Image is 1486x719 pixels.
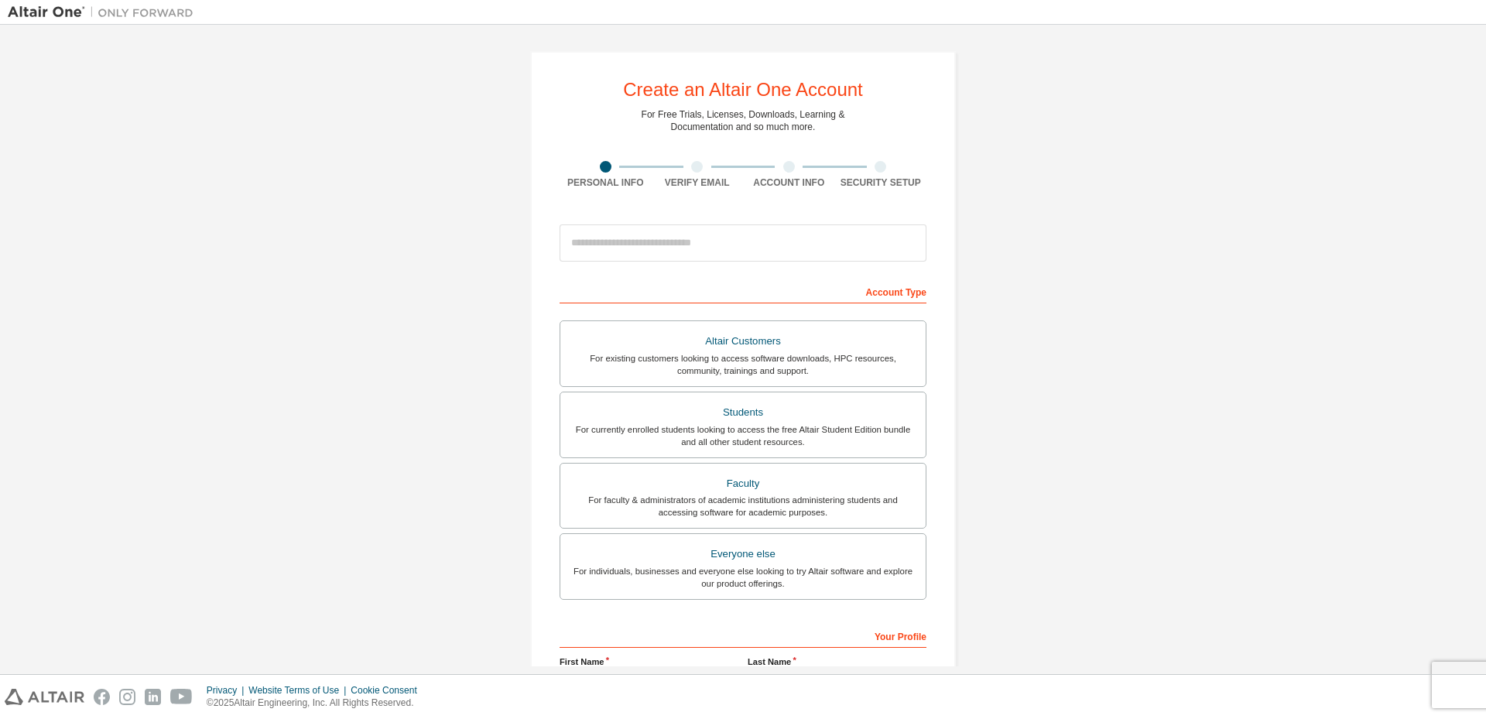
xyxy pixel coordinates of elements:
[351,684,426,697] div: Cookie Consent
[119,689,135,705] img: instagram.svg
[652,176,744,189] div: Verify Email
[570,473,916,495] div: Faculty
[570,423,916,448] div: For currently enrolled students looking to access the free Altair Student Edition bundle and all ...
[248,684,351,697] div: Website Terms of Use
[145,689,161,705] img: linkedin.svg
[623,80,863,99] div: Create an Altair One Account
[560,176,652,189] div: Personal Info
[743,176,835,189] div: Account Info
[748,656,926,668] label: Last Name
[642,108,845,133] div: For Free Trials, Licenses, Downloads, Learning & Documentation and so much more.
[5,689,84,705] img: altair_logo.svg
[207,697,426,710] p: © 2025 Altair Engineering, Inc. All Rights Reserved.
[570,543,916,565] div: Everyone else
[207,684,248,697] div: Privacy
[570,352,916,377] div: For existing customers looking to access software downloads, HPC resources, community, trainings ...
[560,279,926,303] div: Account Type
[570,494,916,519] div: For faculty & administrators of academic institutions administering students and accessing softwa...
[560,656,738,668] label: First Name
[8,5,201,20] img: Altair One
[570,330,916,352] div: Altair Customers
[170,689,193,705] img: youtube.svg
[835,176,927,189] div: Security Setup
[560,623,926,648] div: Your Profile
[570,565,916,590] div: For individuals, businesses and everyone else looking to try Altair software and explore our prod...
[570,402,916,423] div: Students
[94,689,110,705] img: facebook.svg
